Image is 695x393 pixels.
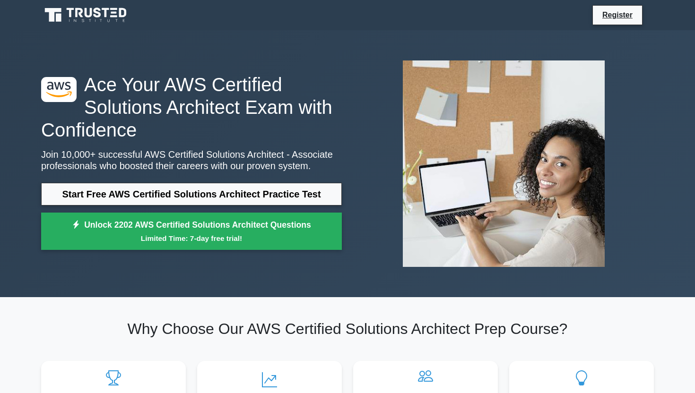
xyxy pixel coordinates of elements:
[41,213,342,250] a: Unlock 2202 AWS Certified Solutions Architect QuestionsLimited Time: 7-day free trial!
[53,233,330,244] small: Limited Time: 7-day free trial!
[41,320,654,338] h2: Why Choose Our AWS Certified Solutions Architect Prep Course?
[41,149,342,171] p: Join 10,000+ successful AWS Certified Solutions Architect - Associate professionals who boosted t...
[597,9,638,21] a: Register
[41,183,342,205] a: Start Free AWS Certified Solutions Architect Practice Test
[41,73,342,141] h1: Ace Your AWS Certified Solutions Architect Exam with Confidence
